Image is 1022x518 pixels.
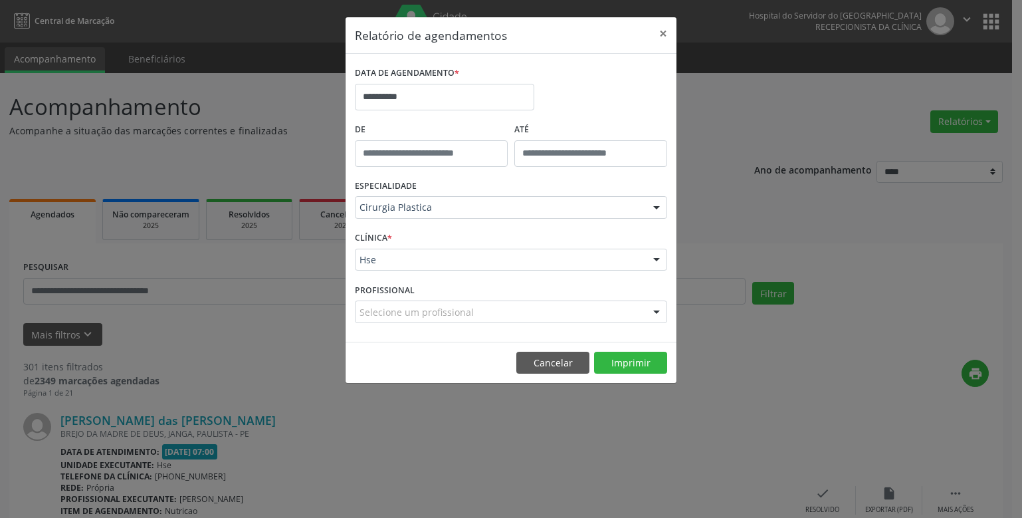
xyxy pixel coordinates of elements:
button: Cancelar [516,352,589,374]
label: ATÉ [514,120,667,140]
label: CLÍNICA [355,228,392,249]
label: De [355,120,508,140]
label: DATA DE AGENDAMENTO [355,63,459,84]
span: Cirurgia Plastica [359,201,640,214]
label: PROFISSIONAL [355,280,415,301]
button: Imprimir [594,352,667,374]
span: Selecione um profissional [359,305,474,319]
h5: Relatório de agendamentos [355,27,507,44]
span: Hse [359,253,640,267]
button: Close [650,17,676,50]
label: ESPECIALIDADE [355,176,417,197]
